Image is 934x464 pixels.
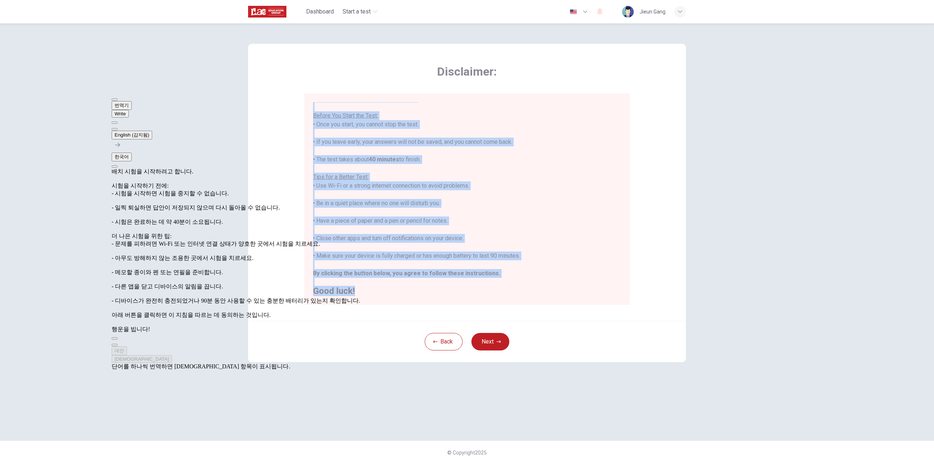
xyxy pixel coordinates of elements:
[304,64,630,79] span: Disclaimer:
[248,4,303,19] a: ILAC logo
[369,156,399,163] b: 40 minutes
[622,6,634,18] img: Profile picture
[569,9,578,15] img: en
[447,450,487,456] span: © Copyright 2025
[313,287,621,295] h2: Good luck!
[340,5,380,18] button: Start a test
[313,270,500,277] b: By clicking the button below, you agree to follow these instructions.
[425,333,463,350] button: Back
[343,7,371,16] span: Start a test
[313,94,621,295] div: You are about to start a . • Once you start, you cannot stop the test. • If you leave early, your...
[248,4,286,19] img: ILAC logo
[471,333,509,350] button: Next
[303,5,337,18] button: Dashboard
[640,7,665,16] div: Jieun Gang
[306,7,334,16] span: Dashboard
